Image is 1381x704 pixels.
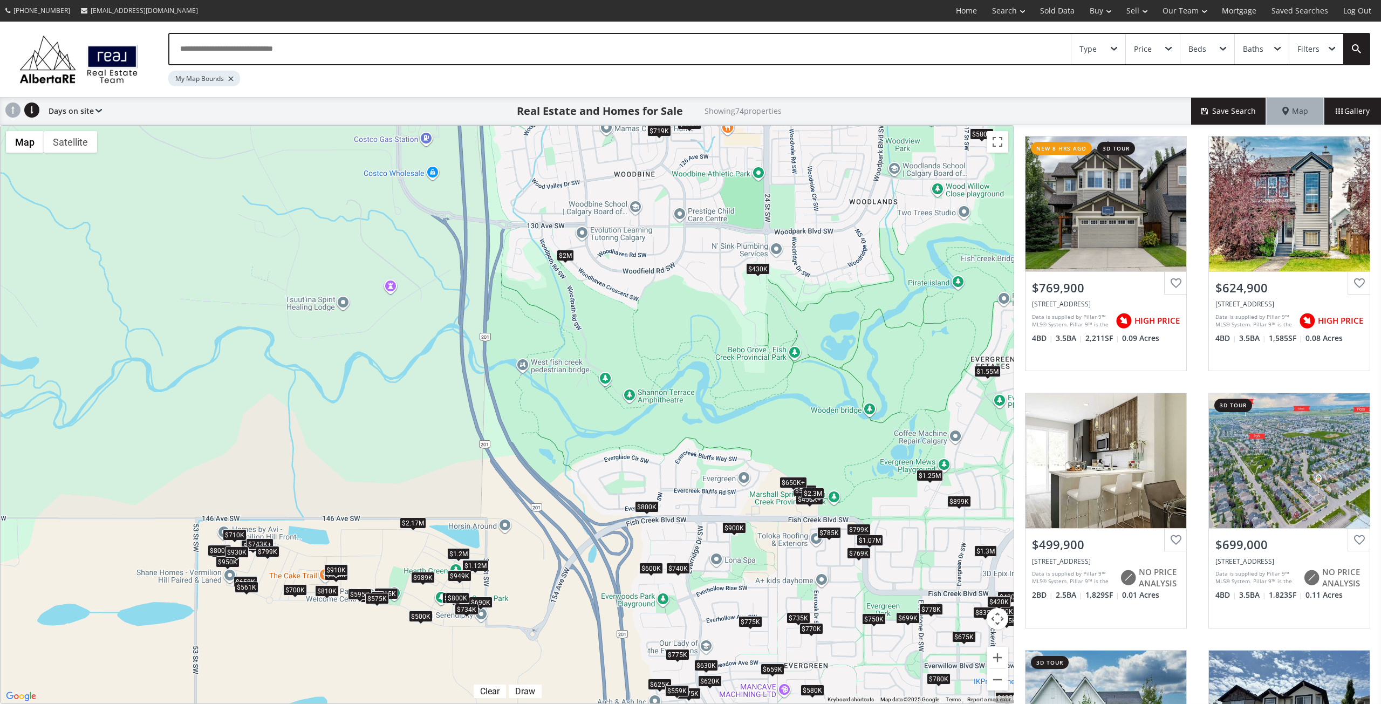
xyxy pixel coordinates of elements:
div: Data is supplied by Pillar 9™ MLS® System. Pillar 9™ is the owner of the copyright in its MLS® Sy... [1032,570,1115,586]
div: Type [1079,45,1097,53]
div: $775K [666,648,689,660]
div: $580K [801,684,824,695]
div: $910K [324,564,348,576]
div: $430K [746,263,770,275]
div: $800K [208,544,231,556]
div: $420K [987,596,1011,607]
a: 3d tour$699,000[STREET_ADDRESS]Data is supplied by Pillar 9™ MLS® System. Pillar 9™ is the owner ... [1198,382,1381,639]
a: Open this area in Google Maps (opens a new window) [3,689,39,703]
button: Save Search [1191,98,1267,125]
div: Price [1134,45,1152,53]
div: 69 Everglen Way SW, Calgary, AB T2Y5G3 [1215,299,1363,309]
a: Report a map error [967,696,1010,702]
span: 1,823 SF [1269,590,1303,600]
div: $561K [235,582,258,593]
div: Filters [1297,45,1320,53]
button: Keyboard shortcuts [828,696,874,703]
div: Draw [512,686,538,696]
span: 3.5 BA [1056,333,1083,344]
div: $650K [678,118,701,129]
button: Map camera controls [987,608,1008,630]
div: $1.1M [442,592,465,603]
div: $500K [409,610,433,621]
span: 0.08 Acres [1305,333,1343,344]
div: $799K [256,545,279,557]
div: $690K [469,597,493,608]
span: Map data ©2025 Google [880,696,939,702]
div: $710K [223,529,247,541]
div: $580K [970,128,994,140]
span: [EMAIL_ADDRESS][DOMAIN_NAME] [91,6,198,15]
div: Map [1267,98,1324,125]
div: My Map Bounds [168,71,240,86]
span: 1,829 SF [1085,590,1119,600]
img: rating icon [1113,310,1134,332]
div: $785K [817,527,841,538]
span: 3.5 BA [1239,590,1266,600]
button: Zoom in [987,647,1008,668]
div: $650K+ [780,476,807,488]
div: $2.17M [400,517,426,528]
div: Data is supplied by Pillar 9™ MLS® System. Pillar 9™ is the owner of the copyright in its MLS® Sy... [1032,313,1110,329]
span: 3.5 BA [1239,333,1266,344]
span: 4 BD [1215,590,1236,600]
div: $1.55M [974,365,1001,377]
a: $624,900[STREET_ADDRESS]Data is supplied by Pillar 9™ MLS® System. Pillar 9™ is the owner of the ... [1198,125,1381,382]
h2: Showing 74 properties [705,107,782,115]
div: $575K [677,688,701,699]
div: $2M [557,250,574,261]
a: Terms [946,696,961,702]
div: $899K [947,496,971,507]
div: $778K [919,603,943,614]
div: $675K [952,631,976,642]
span: 4 BD [1215,333,1236,344]
div: $625K [648,678,672,689]
div: $715K [374,588,398,599]
div: $950K [216,556,240,567]
div: $835K [973,606,997,618]
div: Data is supplied by Pillar 9™ MLS® System. Pillar 9™ is the owner of the copyright in its MLS® Sy... [1215,313,1294,329]
div: 263 Everoak Drive SW, Calgary, AB T2Y 0A5 [1032,299,1180,309]
div: $1.3M [974,545,997,556]
div: 431 Alpine Avenue SW, Calgary, AB T0L 1W0 [1032,557,1180,566]
div: $1.12M [462,560,489,571]
img: rating icon [1301,567,1322,589]
img: rating icon [1296,310,1318,332]
div: Beds [1188,45,1206,53]
div: $630K [694,659,718,671]
div: Gallery [1324,98,1381,125]
span: Map [1282,106,1308,117]
span: 0.09 Acres [1122,333,1159,344]
div: $770K [799,623,823,634]
div: $689K [241,539,265,551]
div: $659K [761,663,784,674]
span: NO PRICE ANALYSIS [1322,566,1363,590]
div: $600K [639,562,663,573]
div: $740K [666,562,690,573]
div: $2.3M [802,487,824,498]
a: new 8 hrs ago3d tour$769,900[STREET_ADDRESS]Data is supplied by Pillar 9™ MLS® System. Pillar 9™ ... [1014,125,1198,382]
div: $810K [315,585,339,596]
div: $1.07M [857,534,883,545]
span: NO PRICE ANALYSIS [1139,566,1180,590]
span: [PHONE_NUMBER] [13,6,70,15]
div: $1.25M [917,469,943,481]
div: $635K [995,692,1019,703]
div: $450K+ [796,493,823,504]
div: $800K [446,592,469,603]
span: 0.11 Acres [1305,590,1343,600]
div: $595K [360,591,384,603]
div: $743K+ [246,538,274,550]
img: Logo [14,32,143,86]
div: $719K [647,125,671,136]
a: $499,900[STREET_ADDRESS]Data is supplied by Pillar 9™ MLS® System. Pillar 9™ is the owner of the ... [1014,382,1198,639]
div: Data is supplied by Pillar 9™ MLS® System. Pillar 9™ is the owner of the copyright in its MLS® Sy... [1215,570,1298,586]
div: $430K [997,591,1021,602]
div: $900K [722,522,746,534]
div: Clear [477,686,502,696]
div: $769K [847,547,871,558]
div: $575K [365,593,389,604]
div: $699K [896,612,920,624]
button: Show satellite imagery [44,131,97,153]
div: Click to draw. [509,686,542,696]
